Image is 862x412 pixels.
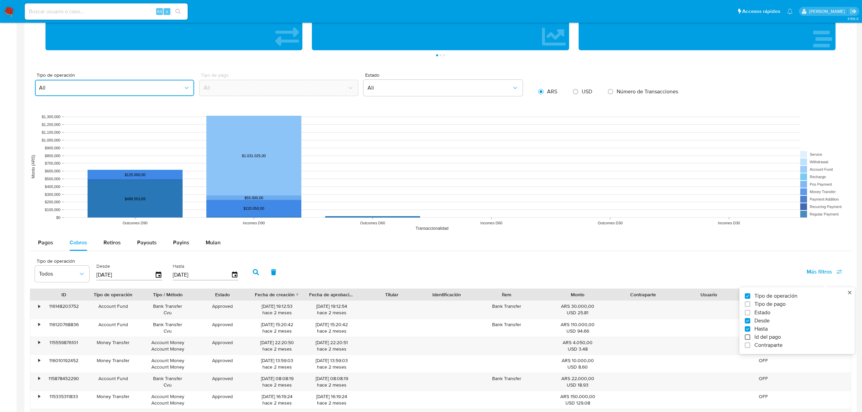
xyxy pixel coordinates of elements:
[787,8,793,14] a: Notificaciones
[157,8,162,15] span: Alt
[847,16,859,21] span: 3.156.0
[809,8,847,15] p: eliana.eguerrero@mercadolibre.com
[166,8,168,15] span: s
[25,7,188,16] input: Buscar usuario o caso...
[850,8,857,15] a: Salir
[742,8,780,15] span: Accesos rápidos
[171,7,185,16] button: search-icon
